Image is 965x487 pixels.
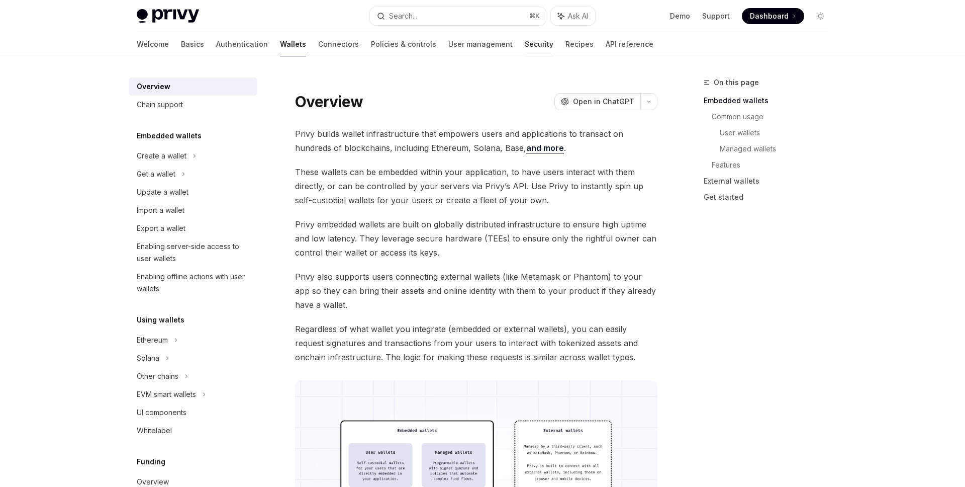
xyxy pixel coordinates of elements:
[606,32,653,56] a: API reference
[568,11,588,21] span: Ask AI
[137,407,186,419] div: UI components
[529,12,540,20] span: ⌘ K
[295,217,657,260] span: Privy embedded wallets are built on globally distributed infrastructure to ensure high uptime and...
[389,10,417,22] div: Search...
[137,334,168,346] div: Ethereum
[137,99,183,111] div: Chain support
[526,143,564,153] a: and more
[137,314,184,326] h5: Using wallets
[554,93,640,110] button: Open in ChatGPT
[216,32,268,56] a: Authentication
[137,240,251,265] div: Enabling server-side access to user wallets
[137,370,178,382] div: Other chains
[137,222,185,234] div: Export a wallet
[712,157,836,173] a: Features
[137,186,188,198] div: Update a wallet
[448,32,513,56] a: User management
[573,97,634,107] span: Open in ChatGPT
[129,237,257,268] a: Enabling server-side access to user wallets
[295,93,363,111] h1: Overview
[137,388,196,400] div: EVM smart wallets
[137,271,251,295] div: Enabling offline actions with user wallets
[137,150,186,162] div: Create a wallet
[714,76,759,89] span: On this page
[295,127,657,155] span: Privy builds wallet infrastructure that empowers users and applications to transact on hundreds o...
[371,32,436,56] a: Policies & controls
[704,173,836,189] a: External wallets
[129,403,257,422] a: UI components
[137,32,169,56] a: Welcome
[181,32,204,56] a: Basics
[720,125,836,141] a: User wallets
[525,32,553,56] a: Security
[129,422,257,440] a: Whitelabel
[137,352,159,364] div: Solana
[129,77,257,96] a: Overview
[137,9,199,23] img: light logo
[704,93,836,109] a: Embedded wallets
[295,270,657,312] span: Privy also supports users connecting external wallets (like Metamask or Phantom) to your app so t...
[812,8,828,24] button: Toggle dark mode
[129,96,257,114] a: Chain support
[295,322,657,364] span: Regardless of what wallet you integrate (embedded or external wallets), you can easily request si...
[129,219,257,237] a: Export a wallet
[129,268,257,298] a: Enabling offline actions with user wallets
[129,183,257,201] a: Update a wallet
[137,456,165,468] h5: Funding
[551,7,595,25] button: Ask AI
[280,32,306,56] a: Wallets
[295,165,657,207] span: These wallets can be embedded within your application, to have users interact with them directly,...
[137,130,202,142] h5: Embedded wallets
[670,11,690,21] a: Demo
[137,168,175,180] div: Get a wallet
[318,32,359,56] a: Connectors
[565,32,594,56] a: Recipes
[712,109,836,125] a: Common usage
[137,204,184,216] div: Import a wallet
[129,201,257,219] a: Import a wallet
[742,8,804,24] a: Dashboard
[750,11,789,21] span: Dashboard
[137,425,172,437] div: Whitelabel
[702,11,730,21] a: Support
[137,80,170,93] div: Overview
[720,141,836,157] a: Managed wallets
[704,189,836,205] a: Get started
[370,7,546,25] button: Search...⌘K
